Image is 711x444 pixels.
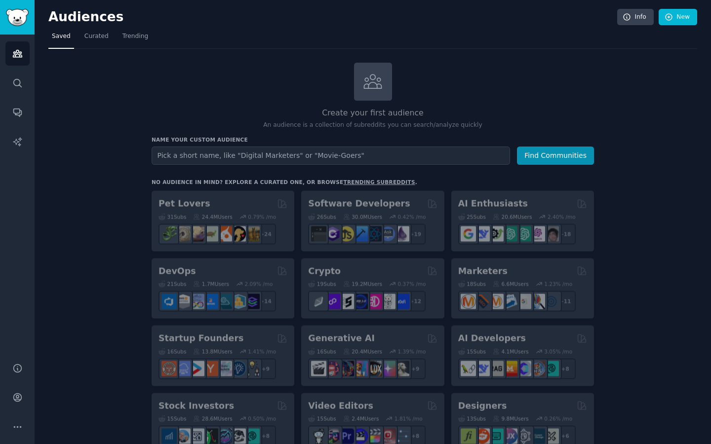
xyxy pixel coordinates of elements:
img: AskComputerScience [380,226,395,242]
img: Emailmarketing [502,294,517,309]
img: DeepSeek [474,361,490,376]
img: CryptoNews [380,294,395,309]
h2: Video Editors [308,400,373,412]
img: aws_cdk [231,294,246,309]
img: defiblockchain [366,294,382,309]
div: No audience in mind? Explore a curated one, or browse . [152,179,417,185]
img: Youtubevideo [380,428,395,444]
img: UI_Design [488,428,504,444]
img: MarketingResearch [530,294,545,309]
img: swingtrading [231,428,246,444]
img: UX_Design [544,428,559,444]
img: MistralAI [502,361,517,376]
img: dalle2 [325,361,340,376]
img: EntrepreneurRideAlong [161,361,177,376]
div: 20.6M Users [493,213,532,220]
h2: Pet Lovers [158,198,210,210]
h2: Create your first audience [152,107,594,119]
div: 4.1M Users [493,348,529,355]
img: deepdream [339,361,354,376]
div: 15 Sub s [458,348,486,355]
img: bigseo [474,294,490,309]
h3: Name your custom audience [152,136,594,143]
div: 0.79 % /mo [248,213,276,220]
img: OpenAIDev [530,226,545,242]
div: + 12 [405,291,426,312]
img: finalcutpro [366,428,382,444]
div: + 19 [405,223,426,244]
div: + 9 [255,358,276,379]
img: PetAdvice [231,226,246,242]
img: Forex [189,428,204,444]
a: trending subreddits [343,179,415,185]
div: 15 Sub s [308,415,336,422]
div: 3.05 % /mo [544,348,572,355]
img: chatgpt_promptDesign [502,226,517,242]
img: ValueInvesting [175,428,191,444]
img: premiere [339,428,354,444]
img: googleads [516,294,531,309]
div: 31 Sub s [158,213,186,220]
img: defi_ [394,294,409,309]
div: 2.4M Users [343,415,379,422]
img: web3 [353,294,368,309]
div: 6.6M Users [493,281,529,288]
img: technicalanalysis [244,428,260,444]
img: Trading [203,428,218,444]
img: csharp [325,226,340,242]
div: + 9 [405,358,426,379]
img: ycombinator [203,361,218,376]
div: 20.4M Users [343,348,382,355]
div: 13 Sub s [458,415,486,422]
div: 16 Sub s [308,348,336,355]
img: AIDevelopersSociety [544,361,559,376]
span: Curated [84,32,109,41]
img: chatgpt_prompts_ [516,226,531,242]
span: Saved [52,32,71,41]
img: AItoolsCatalog [488,226,504,242]
img: gopro [311,428,326,444]
img: logodesign [474,428,490,444]
div: 25 Sub s [458,213,486,220]
div: 1.81 % /mo [395,415,423,422]
img: PlatformEngineers [244,294,260,309]
div: 19.2M Users [343,281,382,288]
h2: Marketers [458,265,508,277]
img: growmybusiness [244,361,260,376]
img: leopardgeckos [189,226,204,242]
div: 1.41 % /mo [248,348,276,355]
div: 9.8M Users [493,415,529,422]
img: Entrepreneurship [231,361,246,376]
div: 1.39 % /mo [398,348,426,355]
h2: AI Enthusiasts [458,198,528,210]
div: 24.4M Users [193,213,232,220]
div: 30.0M Users [343,213,382,220]
div: 1.7M Users [193,281,229,288]
a: Saved [48,29,74,49]
a: Curated [81,29,112,49]
img: content_marketing [461,294,476,309]
img: ethfinance [311,294,326,309]
h2: Software Developers [308,198,410,210]
img: Rag [488,361,504,376]
div: 28.6M Users [193,415,232,422]
img: herpetology [161,226,177,242]
img: UXDesign [502,428,517,444]
img: LangChain [461,361,476,376]
img: starryai [380,361,395,376]
input: Pick a short name, like "Digital Marketers" or "Movie-Goers" [152,147,510,165]
img: aivideo [311,361,326,376]
div: + 14 [255,291,276,312]
img: userexperience [516,428,531,444]
h2: Designers [458,400,507,412]
p: An audience is a collection of subreddits you can search/analyze quickly [152,121,594,130]
div: 2.40 % /mo [548,213,576,220]
img: typography [461,428,476,444]
div: + 8 [555,358,576,379]
img: startup [189,361,204,376]
div: 1.23 % /mo [544,281,572,288]
div: 2.09 % /mo [245,281,273,288]
img: editors [325,428,340,444]
div: + 24 [255,223,276,244]
div: 19 Sub s [308,281,336,288]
